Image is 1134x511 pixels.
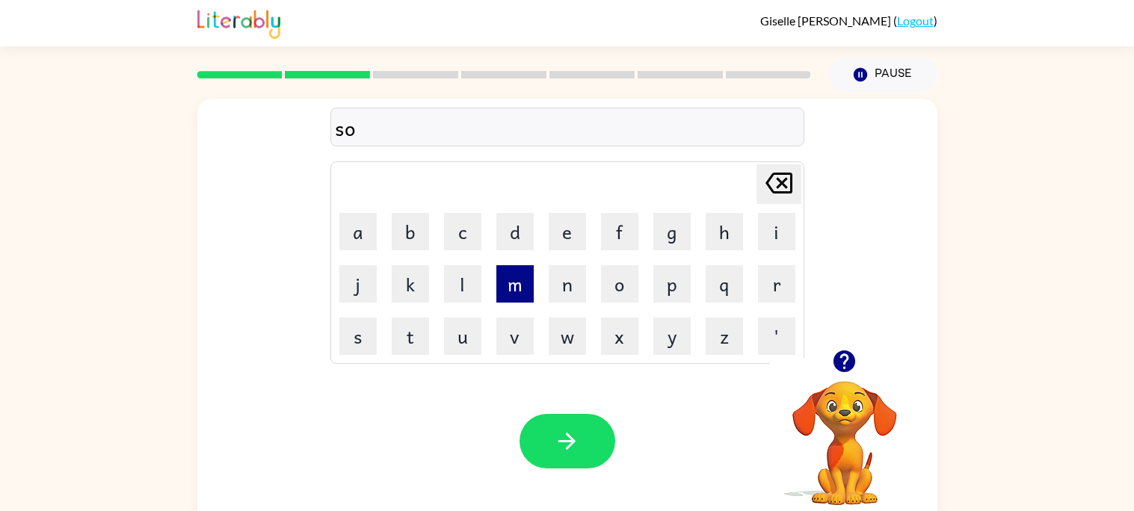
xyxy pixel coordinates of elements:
[601,213,638,250] button: f
[758,265,795,303] button: r
[760,13,893,28] span: Giselle [PERSON_NAME]
[706,318,743,355] button: z
[197,6,280,39] img: Literably
[706,265,743,303] button: q
[496,318,534,355] button: v
[653,265,691,303] button: p
[601,265,638,303] button: o
[760,13,937,28] div: ( )
[339,213,377,250] button: a
[549,265,586,303] button: n
[496,265,534,303] button: m
[601,318,638,355] button: x
[444,265,481,303] button: l
[549,213,586,250] button: e
[392,318,429,355] button: t
[897,13,934,28] a: Logout
[392,265,429,303] button: k
[758,213,795,250] button: i
[653,318,691,355] button: y
[335,112,800,143] div: so
[706,213,743,250] button: h
[444,318,481,355] button: u
[392,213,429,250] button: b
[549,318,586,355] button: w
[444,213,481,250] button: c
[758,318,795,355] button: '
[653,213,691,250] button: g
[496,213,534,250] button: d
[339,318,377,355] button: s
[339,265,377,303] button: j
[770,358,919,507] video: Your browser must support playing .mp4 files to use Literably. Please try using another browser.
[829,58,937,92] button: Pause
